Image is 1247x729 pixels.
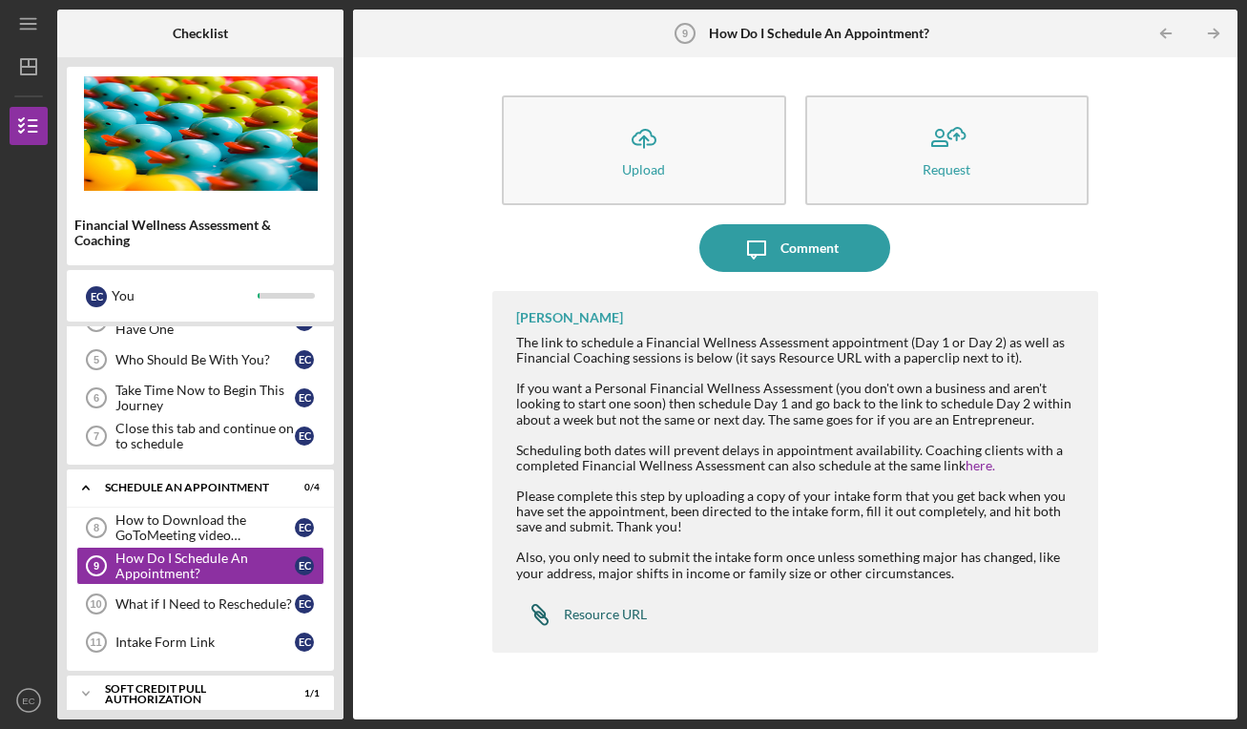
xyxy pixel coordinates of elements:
tspan: 5 [94,354,99,365]
div: Also, you only need to submit the intake form once unless something major has changed, like your ... [516,550,1079,580]
b: How Do I Schedule An Appointment? [709,26,929,41]
tspan: 11 [90,636,101,648]
div: E C [295,556,314,575]
div: Schedule An Appointment [105,482,272,493]
a: 5Who Should Be With You?EC [76,341,324,379]
img: Product logo [67,76,334,191]
a: 7Close this tab and continue on to scheduleEC [76,417,324,455]
button: Upload [502,95,785,205]
b: Checklist [173,26,228,41]
div: E C [295,518,314,537]
tspan: 7 [94,430,99,442]
div: How Do I Schedule An Appointment? [115,551,295,581]
div: Who Should Be With You? [115,352,295,367]
a: 10What if I Need to Reschedule?EC [76,585,324,623]
div: Upload [622,162,665,177]
a: 11Intake Form LinkEC [76,623,324,661]
div: Scheduling both dates will prevent delays in appointment availability. Coaching clients with a co... [516,443,1079,473]
div: Request [923,162,970,177]
div: [PERSON_NAME] [516,310,623,325]
div: Please complete this step by uploading a copy of your intake form that you get back when you have... [516,489,1079,534]
div: Close this tab and continue on to schedule [115,421,295,451]
tspan: 6 [94,392,99,404]
a: 9How Do I Schedule An Appointment?EC [76,547,324,585]
div: Take Time Now to Begin This Journey [115,383,295,413]
div: Soft Credit Pull Authorization [105,683,272,705]
div: 1 / 1 [285,688,320,699]
div: Comment [780,224,839,272]
div: The link to schedule a Financial Wellness Assessment appointment (Day 1 or Day 2) as well as Fina... [516,335,1079,365]
div: Intake Form Link [115,635,295,650]
tspan: 9 [94,560,99,572]
div: How to Download the GoToMeeting video conference application. [115,512,295,543]
div: If you want a Personal Financial Wellness Assessment (you don't own a business and aren't looking... [516,381,1079,427]
a: 6Take Time Now to Begin This JourneyEC [76,379,324,417]
button: Comment [699,224,890,272]
div: E C [295,633,314,652]
div: E C [295,427,314,446]
div: You [112,280,258,312]
text: EC [22,696,34,706]
div: E C [295,350,314,369]
a: here. [966,457,995,473]
div: E C [295,594,314,614]
div: Resource URL [564,607,647,622]
button: Request [805,95,1089,205]
a: 8How to Download the GoToMeeting video conference application.EC [76,509,324,547]
a: Resource URL [516,595,647,634]
tspan: 10 [90,598,101,610]
div: E C [295,388,314,407]
div: What if I Need to Reschedule? [115,596,295,612]
div: 0 / 4 [285,482,320,493]
tspan: 9 [682,28,688,39]
div: Financial Wellness Assessment & Coaching [74,218,326,248]
button: EC [10,681,48,719]
tspan: 8 [94,522,99,533]
div: E C [86,286,107,307]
